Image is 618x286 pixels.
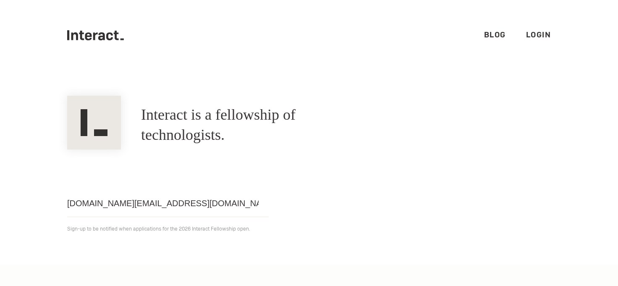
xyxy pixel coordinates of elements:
input: Email address... [67,190,269,217]
h1: Interact is a fellowship of technologists. [141,105,368,145]
p: Sign-up to be notified when applications for the 2026 Interact Fellowship open. [67,224,551,234]
img: Interact Logo [67,96,121,150]
a: Blog [484,30,506,39]
a: Login [526,30,551,39]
